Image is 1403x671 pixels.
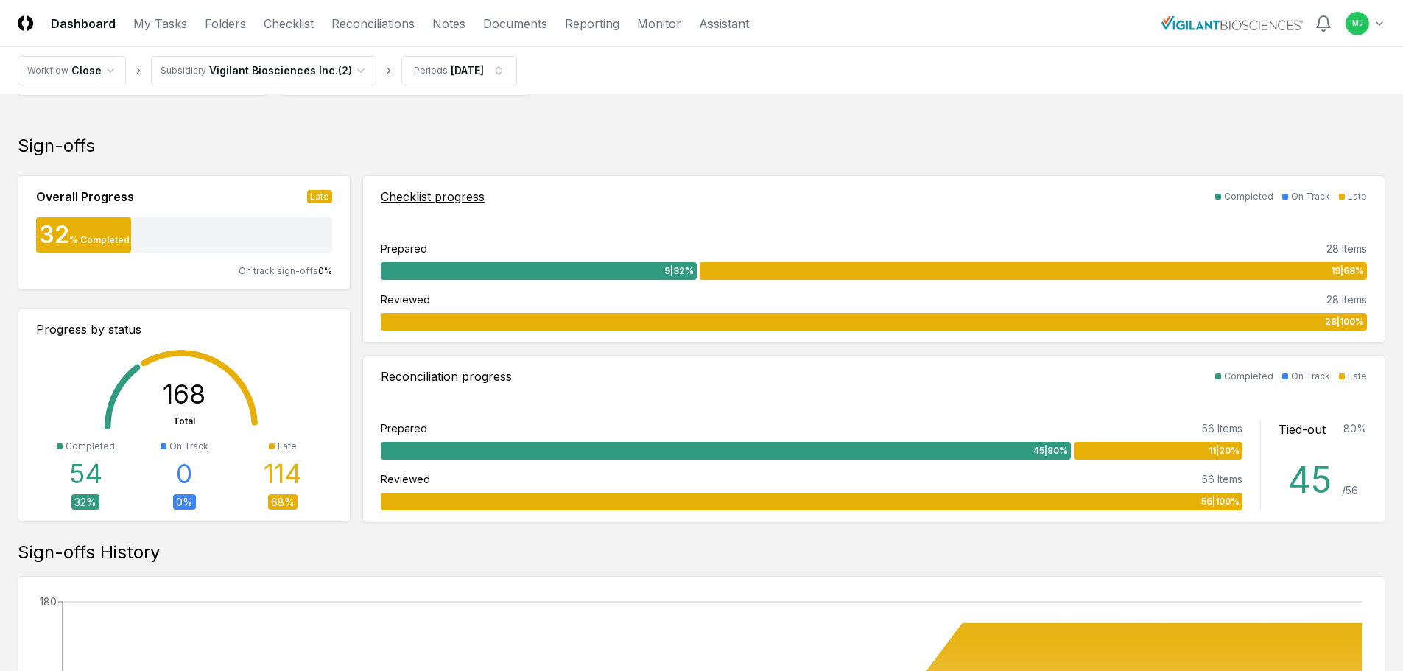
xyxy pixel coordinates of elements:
[483,15,547,32] a: Documents
[264,459,302,488] div: 114
[51,15,116,32] a: Dashboard
[1291,190,1330,203] div: On Track
[381,421,427,436] div: Prepared
[1343,421,1367,438] div: 80 %
[331,15,415,32] a: Reconciliations
[1344,10,1371,37] button: MJ
[637,15,681,32] a: Monitor
[699,15,749,32] a: Assistant
[40,595,57,608] tspan: 180
[432,15,465,32] a: Notes
[268,494,298,510] div: 68 %
[71,494,99,510] div: 32 %
[1209,444,1240,457] span: 11 | 20 %
[664,264,694,278] span: 9 | 32 %
[18,56,517,85] nav: breadcrumb
[36,320,332,338] div: Progress by status
[362,175,1385,343] a: Checklist progressCompletedOn TrackLatePrepared28 Items9|32%19|68%Reviewed28 Items28|100%
[1342,482,1358,498] div: / 56
[1326,292,1367,307] div: 28 Items
[362,355,1385,523] a: Reconciliation progressCompletedOn TrackLatePrepared56 Items45|80%11|20%Reviewed56 Items56|100%Ti...
[1331,264,1364,278] span: 19 | 68 %
[18,134,1385,158] div: Sign-offs
[36,188,134,205] div: Overall Progress
[1224,190,1273,203] div: Completed
[69,459,102,488] div: 54
[381,241,427,256] div: Prepared
[36,223,69,247] div: 32
[66,440,115,453] div: Completed
[414,64,448,77] div: Periods
[1326,241,1367,256] div: 28 Items
[1201,495,1240,508] span: 56 | 100 %
[1291,370,1330,383] div: On Track
[69,233,130,247] div: % Completed
[1352,18,1363,29] span: MJ
[381,368,512,385] div: Reconciliation progress
[1033,444,1068,457] span: 45 | 80 %
[133,15,187,32] a: My Tasks
[1202,421,1242,436] div: 56 Items
[18,15,33,31] img: Logo
[27,64,68,77] div: Workflow
[1279,421,1326,438] div: Tied-out
[278,440,297,453] div: Late
[401,56,517,85] button: Periods[DATE]
[264,15,314,32] a: Checklist
[205,15,246,32] a: Folders
[1348,370,1367,383] div: Late
[1288,463,1342,498] div: 45
[1348,190,1367,203] div: Late
[1224,370,1273,383] div: Completed
[318,265,332,276] span: 0 %
[1202,471,1242,487] div: 56 Items
[161,64,206,77] div: Subsidiary
[381,292,430,307] div: Reviewed
[307,190,332,203] div: Late
[18,541,1385,564] div: Sign-offs History
[1161,16,1303,29] img: Vigilant Biosciences logo
[451,63,484,78] div: [DATE]
[381,471,430,487] div: Reviewed
[565,15,619,32] a: Reporting
[1325,315,1364,329] span: 28 | 100 %
[239,265,318,276] span: On track sign-offs
[381,188,485,205] div: Checklist progress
